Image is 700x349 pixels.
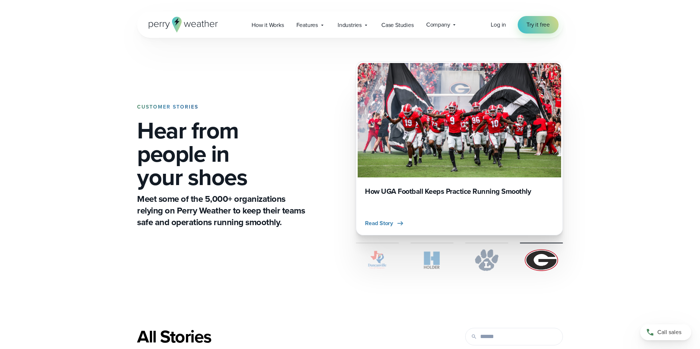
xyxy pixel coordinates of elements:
div: All Stories [137,326,417,347]
span: Company [426,20,450,29]
span: Case Studies [381,21,414,30]
a: How UGA Football Keeps Practice Running Smoothly Read Story [356,61,563,235]
div: 4 of 4 [356,61,563,235]
strong: CUSTOMER STORIES [137,103,198,111]
span: How it Works [252,21,284,30]
span: Read Story [365,219,393,228]
p: Meet some of the 5,000+ organizations relying on Perry Weather to keep their teams safe and opera... [137,193,308,228]
h1: Hear from people in your shoes [137,119,308,189]
a: Case Studies [375,17,420,32]
span: Call sales [657,328,681,337]
button: Read Story [365,219,405,228]
img: Holder.svg [411,249,454,271]
a: Log in [491,20,506,29]
a: Call sales [640,324,691,340]
span: Industries [338,21,362,30]
a: Try it free [518,16,559,34]
span: Features [296,21,318,30]
div: slideshow [356,61,563,235]
span: Try it free [526,20,550,29]
a: How it Works [245,17,290,32]
img: City of Duncanville Logo [356,249,399,271]
h3: How UGA Football Keeps Practice Running Smoothly [365,186,554,197]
